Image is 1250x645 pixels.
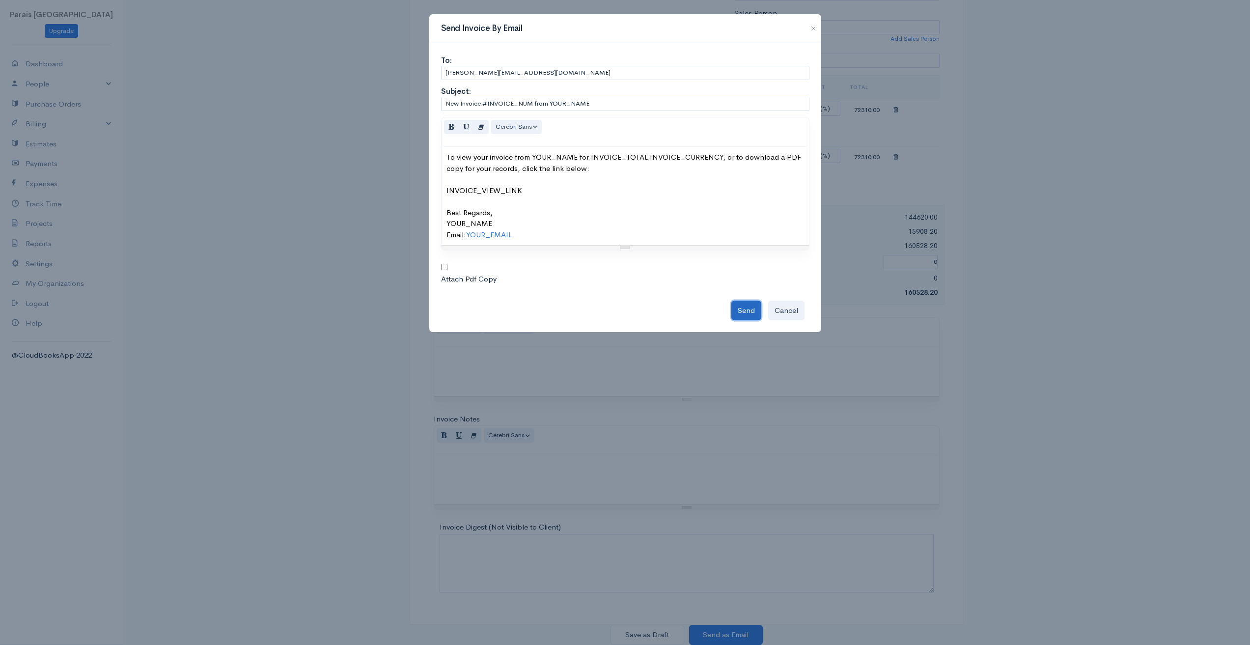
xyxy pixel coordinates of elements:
[441,86,471,96] strong: Subject:
[446,152,804,240] div: To view your invoice from YOUR_NAME for INVOICE_TOTAL INVOICE_CURRENCY, or to download a PDF copy...
[768,301,805,321] button: Cancel
[441,66,809,80] input: Email
[491,120,542,134] button: Font Family
[441,274,809,285] div: Attach Pdf Copy
[731,301,761,321] button: Send
[459,120,474,134] button: Underline (CTRL+U)
[473,120,489,134] button: Remove Font Style (CTRL+\)
[442,246,809,250] div: Resize
[496,122,532,131] span: Cerebri Sans
[441,22,523,35] h3: Send Invoice By Email
[444,120,459,134] button: Bold (CTRL+B)
[441,56,452,65] strong: To:
[466,230,512,239] a: YOUR_EMAIL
